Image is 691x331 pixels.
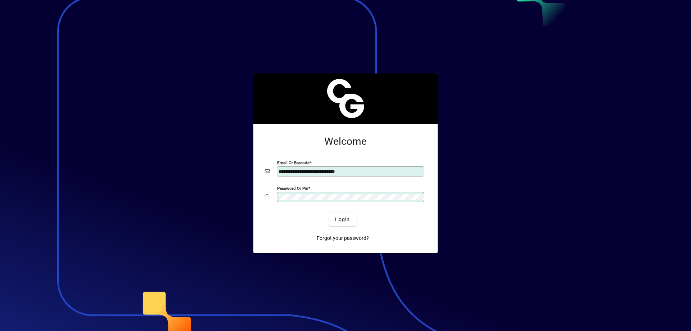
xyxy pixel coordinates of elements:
[314,232,372,245] a: Forgot your password?
[265,135,426,148] h2: Welcome
[329,213,356,226] button: Login
[277,160,310,165] mat-label: Email or Barcode
[277,186,308,191] mat-label: Password or Pin
[317,234,369,242] span: Forgot your password?
[335,216,350,223] span: Login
